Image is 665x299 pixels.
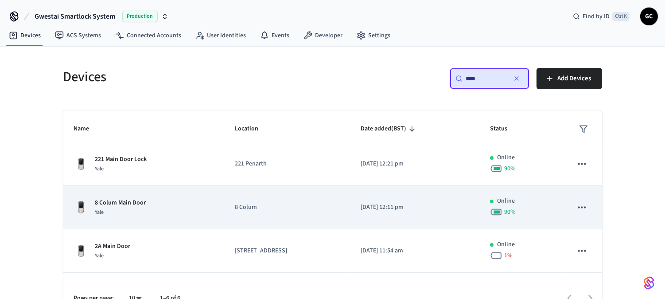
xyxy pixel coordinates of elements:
span: 90 % [504,164,516,173]
img: Yale Assure Touchscreen Wifi Smart Lock, Satin Nickel, Front [74,157,88,171]
span: Location [235,122,270,136]
p: Online [497,153,515,162]
button: GC [640,8,658,25]
a: Settings [350,28,397,43]
img: Yale Assure Touchscreen Wifi Smart Lock, Satin Nickel, Front [74,201,88,215]
span: Yale [95,252,104,260]
a: User Identities [188,28,253,43]
p: [DATE] 12:21 pm [361,159,469,169]
p: Online [497,240,515,249]
p: [STREET_ADDRESS] [235,246,339,256]
p: 2A Main Door [95,242,131,251]
p: 8 Colum Main Door [95,198,146,208]
span: Yale [95,209,104,216]
span: 1 % [504,251,513,260]
a: Connected Accounts [108,28,188,43]
span: Name [74,122,101,136]
img: SeamLogoGradient.69752ec5.svg [644,276,654,290]
a: Devices [2,28,48,43]
a: ACS Systems [48,28,108,43]
p: Online [497,197,515,206]
p: [DATE] 12:11 pm [361,203,469,212]
span: Status [490,122,519,136]
span: Yale [95,165,104,173]
p: 221 Penarth [235,159,339,169]
img: Yale Assure Touchscreen Wifi Smart Lock, Satin Nickel, Front [74,244,88,258]
p: 8 Colum [235,203,339,212]
p: 221 Main Door Lock [95,155,147,164]
div: Find by IDCtrl K [566,8,637,24]
span: Gwestai Smartlock System [35,11,115,22]
a: Events [253,28,296,43]
span: Date added(BST) [361,122,418,136]
p: [DATE] 11:54 am [361,246,469,256]
span: Find by ID [583,12,610,21]
span: GC [641,8,657,24]
a: Developer [296,28,350,43]
span: Add Devices [558,73,591,84]
span: Ctrl K [612,12,630,21]
h5: Devices [63,68,327,86]
span: Production [122,11,158,22]
span: 90 % [504,208,516,216]
button: Add Devices [537,68,602,89]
